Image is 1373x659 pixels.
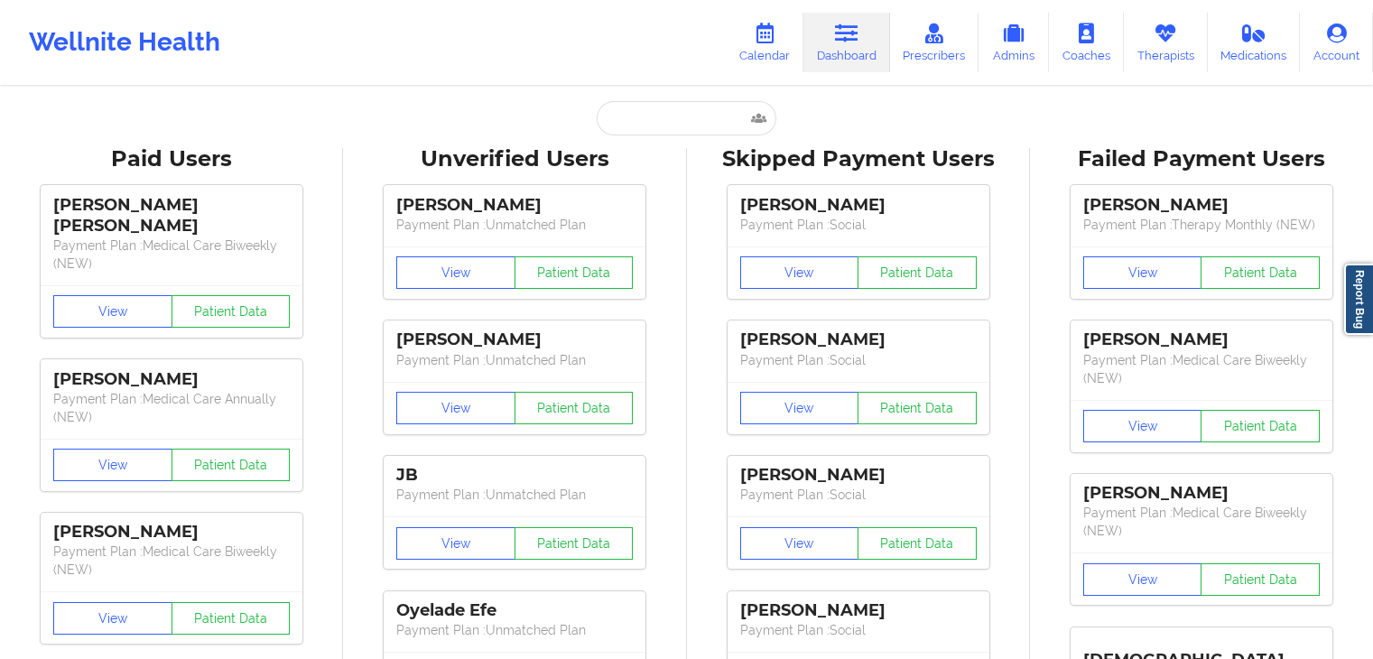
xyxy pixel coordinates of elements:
[700,145,1017,173] div: Skipped Payment Users
[1083,216,1320,234] p: Payment Plan : Therapy Monthly (NEW)
[858,392,977,424] button: Patient Data
[726,13,803,72] a: Calendar
[515,527,634,560] button: Patient Data
[740,486,977,504] p: Payment Plan : Social
[740,527,859,560] button: View
[53,543,290,579] p: Payment Plan : Medical Care Biweekly (NEW)
[740,256,859,289] button: View
[1083,410,1202,442] button: View
[858,527,977,560] button: Patient Data
[53,602,172,635] button: View
[396,351,633,369] p: Payment Plan : Unmatched Plan
[1201,563,1320,596] button: Patient Data
[53,390,290,426] p: Payment Plan : Medical Care Annually (NEW)
[803,13,890,72] a: Dashboard
[1300,13,1373,72] a: Account
[396,486,633,504] p: Payment Plan : Unmatched Plan
[890,13,979,72] a: Prescribers
[1201,256,1320,289] button: Patient Data
[1083,329,1320,350] div: [PERSON_NAME]
[740,392,859,424] button: View
[740,329,977,350] div: [PERSON_NAME]
[356,145,673,173] div: Unverified Users
[53,369,290,390] div: [PERSON_NAME]
[396,465,633,486] div: JB
[1124,13,1208,72] a: Therapists
[740,600,977,621] div: [PERSON_NAME]
[53,295,172,328] button: View
[740,351,977,369] p: Payment Plan : Social
[396,216,633,234] p: Payment Plan : Unmatched Plan
[1083,483,1320,504] div: [PERSON_NAME]
[1083,256,1202,289] button: View
[1083,563,1202,596] button: View
[1208,13,1301,72] a: Medications
[1344,264,1373,335] a: Report Bug
[515,256,634,289] button: Patient Data
[740,195,977,216] div: [PERSON_NAME]
[1049,13,1124,72] a: Coaches
[740,465,977,486] div: [PERSON_NAME]
[172,602,291,635] button: Patient Data
[53,237,290,273] p: Payment Plan : Medical Care Biweekly (NEW)
[13,145,330,173] div: Paid Users
[1083,351,1320,387] p: Payment Plan : Medical Care Biweekly (NEW)
[1201,410,1320,442] button: Patient Data
[396,195,633,216] div: [PERSON_NAME]
[396,600,633,621] div: Oyelade Efe
[172,449,291,481] button: Patient Data
[1083,195,1320,216] div: [PERSON_NAME]
[53,522,290,543] div: [PERSON_NAME]
[172,295,291,328] button: Patient Data
[53,449,172,481] button: View
[1043,145,1360,173] div: Failed Payment Users
[1083,504,1320,540] p: Payment Plan : Medical Care Biweekly (NEW)
[53,195,290,237] div: [PERSON_NAME] [PERSON_NAME]
[396,621,633,639] p: Payment Plan : Unmatched Plan
[396,256,515,289] button: View
[858,256,977,289] button: Patient Data
[740,621,977,639] p: Payment Plan : Social
[515,392,634,424] button: Patient Data
[396,527,515,560] button: View
[396,329,633,350] div: [PERSON_NAME]
[396,392,515,424] button: View
[740,216,977,234] p: Payment Plan : Social
[979,13,1049,72] a: Admins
